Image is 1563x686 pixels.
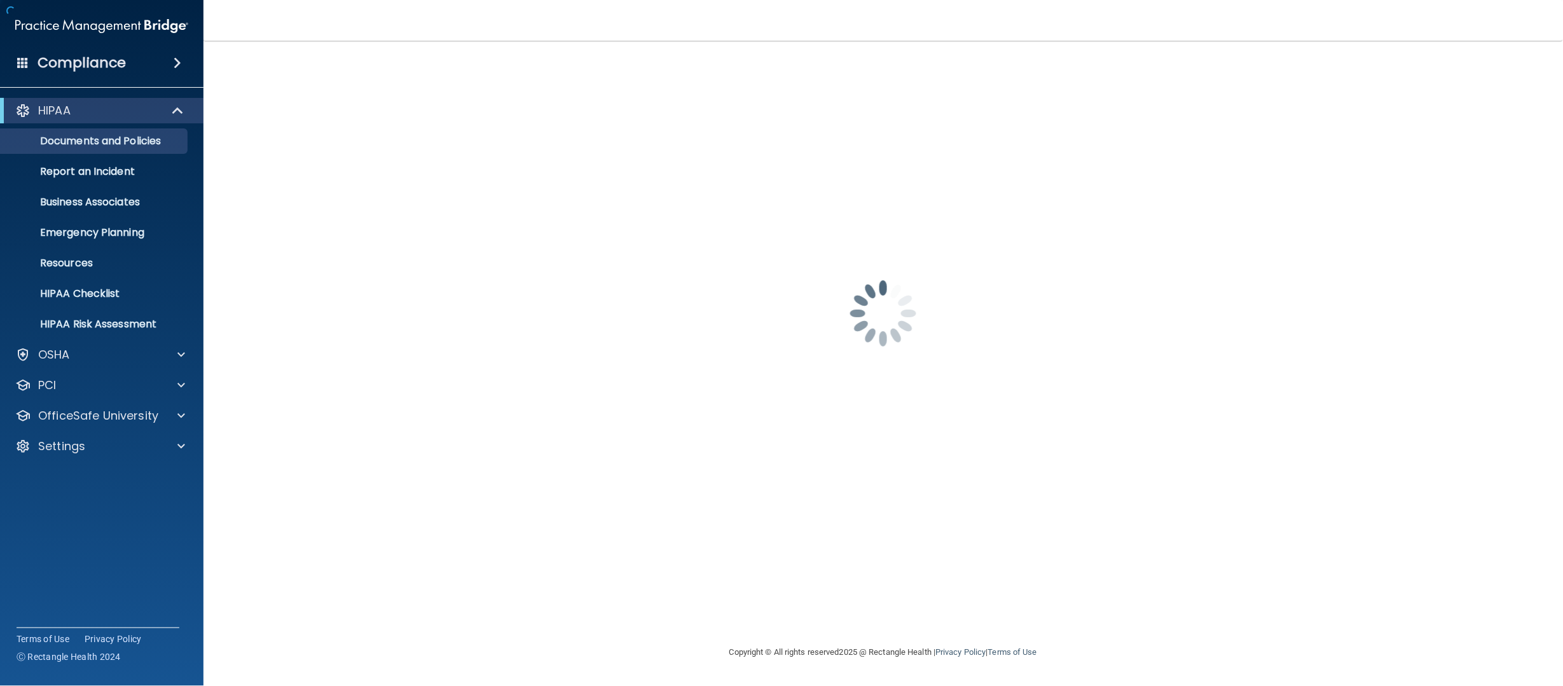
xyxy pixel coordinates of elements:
[38,54,126,72] h4: Compliance
[8,257,182,270] p: Resources
[85,633,142,645] a: Privacy Policy
[8,318,182,331] p: HIPAA Risk Assessment
[15,408,185,423] a: OfficeSafe University
[38,408,158,423] p: OfficeSafe University
[1344,596,1548,647] iframe: Drift Widget Chat Controller
[17,633,69,645] a: Terms of Use
[8,287,182,300] p: HIPAA Checklist
[38,439,85,454] p: Settings
[15,439,185,454] a: Settings
[988,647,1037,657] a: Terms of Use
[38,347,70,362] p: OSHA
[38,103,71,118] p: HIPAA
[15,103,184,118] a: HIPAA
[8,165,182,178] p: Report an Incident
[8,135,182,147] p: Documents and Policies
[8,226,182,239] p: Emergency Planning
[17,650,121,663] span: Ⓒ Rectangle Health 2024
[15,378,185,393] a: PCI
[8,196,182,209] p: Business Associates
[935,647,986,657] a: Privacy Policy
[15,13,188,39] img: PMB logo
[820,250,947,377] img: spinner.e123f6fc.gif
[15,347,185,362] a: OSHA
[651,632,1115,673] div: Copyright © All rights reserved 2025 @ Rectangle Health | |
[38,378,56,393] p: PCI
